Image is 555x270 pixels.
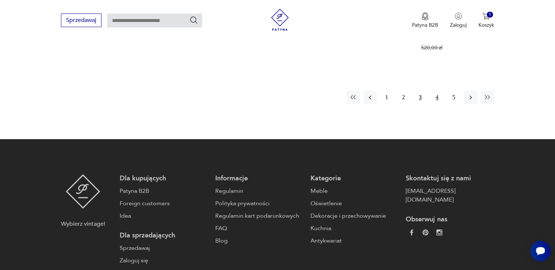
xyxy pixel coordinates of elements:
[478,22,494,29] p: Koszyk
[431,91,444,104] button: 4
[61,220,105,228] p: Wybierz vintage!
[311,187,398,195] a: Meble
[120,187,208,195] a: Patyna B2B
[380,91,393,104] button: 1
[311,174,398,183] p: Kategorie
[421,12,429,20] img: Ikona medalu
[397,91,410,104] button: 2
[482,12,490,20] img: Ikona koszyka
[215,224,303,233] a: FAQ
[66,174,100,209] img: Patyna - sklep z meblami i dekoracjami vintage
[61,18,101,23] a: Sprzedawaj
[412,12,438,29] a: Ikona medaluPatyna B2B
[406,174,494,183] p: Skontaktuj się z nami
[423,229,428,235] img: 37d27d81a828e637adc9f9cb2e3d3a8a.webp
[412,22,438,29] p: Patyna B2B
[406,215,494,224] p: Obserwuj nas
[311,211,398,220] a: Dekoracje i przechowywanie
[269,9,291,31] img: Patyna - sklep z meblami i dekoracjami vintage
[215,236,303,245] a: Blog
[450,22,467,29] p: Zaloguj
[421,36,490,42] p: 400,00 zł
[120,211,208,220] a: Idea
[530,241,551,261] iframe: Smartsupp widget button
[120,174,208,183] p: Dla kupujących
[436,229,442,235] img: c2fd9cf7f39615d9d6839a72ae8e59e5.webp
[215,174,303,183] p: Informacje
[450,12,467,29] button: Zaloguj
[189,16,198,25] button: Szukaj
[478,12,494,29] button: 1Koszyk
[406,187,494,204] a: [EMAIL_ADDRESS][DOMAIN_NAME]
[311,199,398,208] a: Oświetlenie
[447,91,460,104] button: 5
[215,199,303,208] a: Polityka prywatności
[455,12,462,20] img: Ikonka użytkownika
[120,244,208,252] a: Sprzedawaj
[311,224,398,233] a: Kuchnia
[215,187,303,195] a: Regulamin
[421,45,490,51] p: 520,00 zł
[311,236,398,245] a: Antykwariat
[61,14,101,27] button: Sprzedawaj
[409,229,415,235] img: da9060093f698e4c3cedc1453eec5031.webp
[120,231,208,240] p: Dla sprzedających
[414,91,427,104] button: 3
[120,256,208,265] a: Zaloguj się
[412,12,438,29] button: Patyna B2B
[120,199,208,208] a: Foreign customers
[487,12,493,18] div: 1
[215,211,303,220] a: Regulamin kart podarunkowych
